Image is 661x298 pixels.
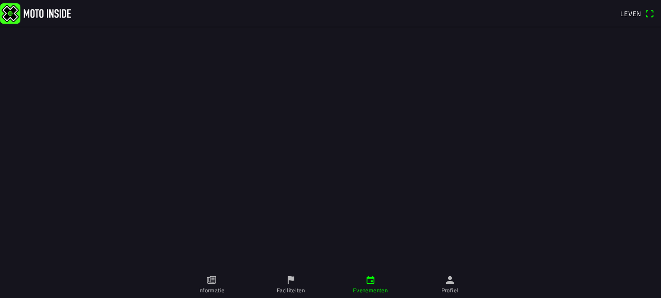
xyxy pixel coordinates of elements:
font: Faciliteiten [277,286,305,295]
ion-icon: vlag [286,275,296,285]
font: Evenementen [353,286,388,295]
a: Levenqr-scanner [616,5,659,21]
font: Leven [620,9,641,18]
ion-icon: papier [206,275,217,285]
ion-icon: kalender [365,275,376,285]
font: Informatie [198,286,225,295]
ion-icon: persoon [445,275,455,285]
font: Profiel [441,286,458,295]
